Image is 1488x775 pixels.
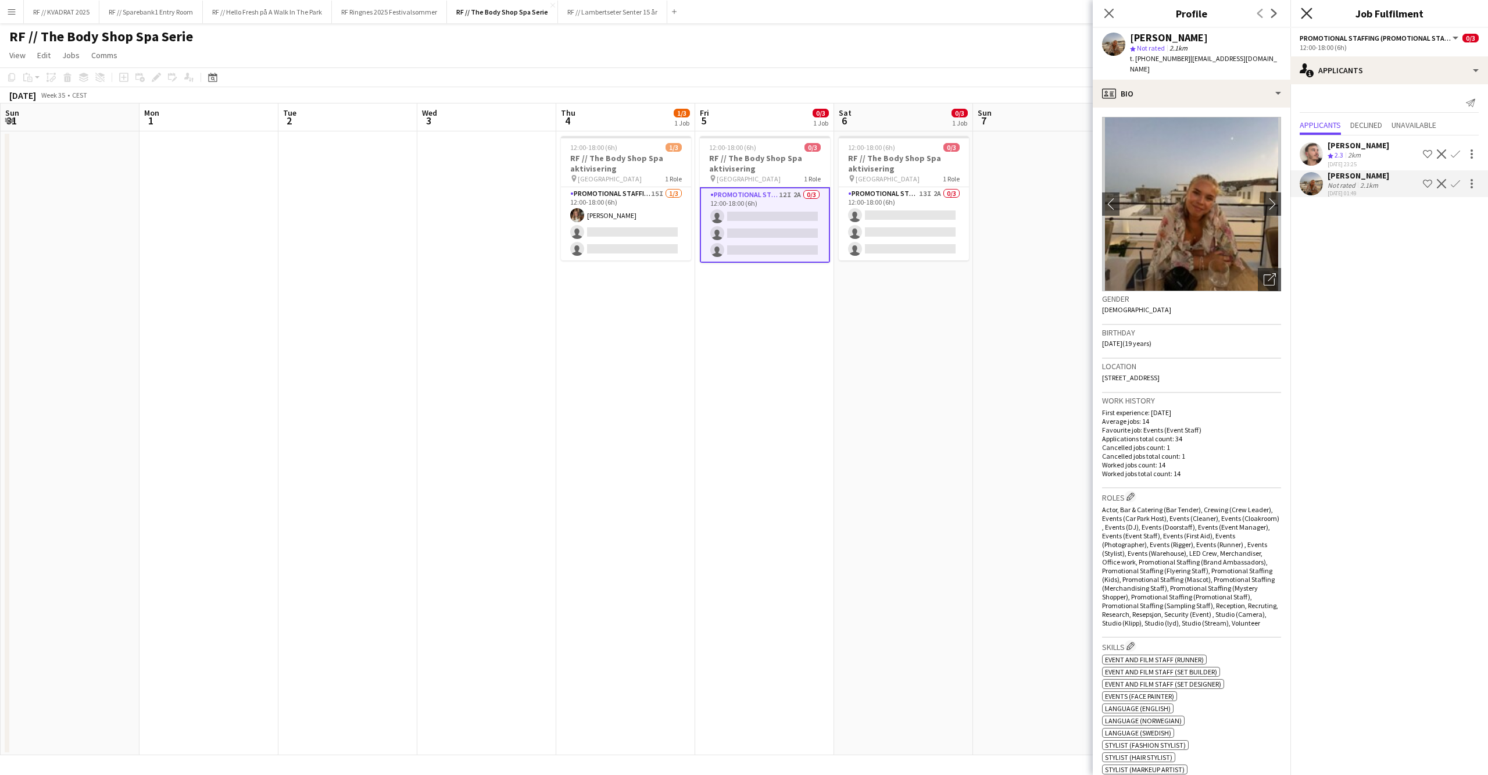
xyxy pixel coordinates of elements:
span: [GEOGRAPHIC_DATA] [578,174,642,183]
img: Crew avatar or photo [1102,117,1281,291]
span: 1 Role [804,174,821,183]
div: Not rated [1328,181,1358,190]
div: [PERSON_NAME] [1130,33,1208,43]
span: Actor, Bar & Catering (Bar Tender), Crewing (Crew Leader), Events (Car Park Host), Events (Cleane... [1102,505,1279,627]
div: 2.1km [1358,181,1380,190]
span: | [EMAIL_ADDRESS][DOMAIN_NAME] [1130,54,1277,73]
span: 0/3 [813,109,829,117]
button: RF // Sparebank1 Entry Room [99,1,203,23]
button: RF // The Body Shop Spa Serie [447,1,558,23]
p: Favourite job: Events (Event Staff) [1102,426,1281,434]
h3: Profile [1093,6,1290,21]
h3: RF // The Body Shop Spa aktivisering [839,153,969,174]
h3: RF // The Body Shop Spa aktivisering [561,153,691,174]
h3: Location [1102,361,1281,372]
div: Open photos pop-in [1258,268,1281,291]
span: Event and Film Staff (Set Builder) [1105,667,1217,676]
div: CEST [72,91,87,99]
span: Wed [422,108,437,118]
span: 1/3 [666,143,682,152]
span: 4 [559,114,575,127]
span: Fri [700,108,709,118]
span: 5 [698,114,709,127]
span: Applicants [1300,121,1341,129]
span: Week 35 [38,91,67,99]
span: 1/3 [674,109,690,117]
a: Jobs [58,48,84,63]
span: Stylist (Fashion Stylist) [1105,741,1186,749]
p: Cancelled jobs total count: 1 [1102,452,1281,460]
span: Sun [978,108,992,118]
span: 0/3 [1462,34,1479,42]
div: 12:00-18:00 (6h)0/3RF // The Body Shop Spa aktivisering [GEOGRAPHIC_DATA]1 RolePromotional Staffi... [839,136,969,260]
span: Event and Film Staff (Runner) [1105,655,1204,664]
span: Language (Swedish) [1105,728,1171,737]
div: 1 Job [674,119,689,127]
h3: Roles [1102,491,1281,503]
span: Mon [144,108,159,118]
span: [GEOGRAPHIC_DATA] [856,174,920,183]
span: Sun [5,108,19,118]
span: Stylist (Hair Stylist) [1105,753,1172,762]
span: Language (Norwegian) [1105,716,1182,725]
span: View [9,50,26,60]
span: [DEMOGRAPHIC_DATA] [1102,305,1171,314]
span: 2.3 [1335,151,1343,159]
span: 0/3 [952,109,968,117]
app-card-role: Promotional Staffing (Promotional Staff)12I2A0/312:00-18:00 (6h) [700,187,830,263]
app-card-role: Promotional Staffing (Promotional Staff)15I1/312:00-18:00 (6h)[PERSON_NAME] [561,187,691,260]
a: View [5,48,30,63]
span: 12:00-18:00 (6h) [848,143,895,152]
span: 7 [976,114,992,127]
span: Jobs [62,50,80,60]
p: Applications total count: 34 [1102,434,1281,443]
div: [DATE] [9,90,36,101]
app-card-role: Promotional Staffing (Promotional Staff)13I2A0/312:00-18:00 (6h) [839,187,969,260]
span: 3 [420,114,437,127]
span: Event and Film Staff (Set Designer) [1105,680,1221,688]
a: Comms [87,48,122,63]
a: Edit [33,48,55,63]
h3: Work history [1102,395,1281,406]
span: Stylist (Markeup Artist) [1105,765,1185,774]
div: 12:00-18:00 (6h)0/3RF // The Body Shop Spa aktivisering [GEOGRAPHIC_DATA]1 RolePromotional Staffi... [700,136,830,263]
p: Average jobs: 14 [1102,417,1281,426]
span: 12:00-18:00 (6h) [570,143,617,152]
p: Worked jobs count: 14 [1102,460,1281,469]
div: Applicants [1290,56,1488,84]
p: Cancelled jobs count: 1 [1102,443,1281,452]
h3: Skills [1102,640,1281,652]
button: RF Ringnes 2025 Festivalsommer [332,1,447,23]
span: Tue [283,108,296,118]
h3: Job Fulfilment [1290,6,1488,21]
span: Not rated [1137,44,1165,52]
span: 12:00-18:00 (6h) [709,143,756,152]
span: 6 [837,114,852,127]
p: First experience: [DATE] [1102,408,1281,417]
span: 0/3 [943,143,960,152]
div: 1 Job [952,119,967,127]
span: 2 [281,114,296,127]
div: 2km [1346,151,1363,160]
span: 1 Role [943,174,960,183]
span: Thu [561,108,575,118]
p: Worked jobs total count: 14 [1102,469,1281,478]
span: 1 [142,114,159,127]
button: RF // Lambertseter Senter 15 år [558,1,667,23]
div: [PERSON_NAME] [1328,140,1389,151]
app-job-card: 12:00-18:00 (6h)1/3RF // The Body Shop Spa aktivisering [GEOGRAPHIC_DATA]1 RolePromotional Staffi... [561,136,691,260]
span: t. [PHONE_NUMBER] [1130,54,1190,63]
div: Bio [1093,80,1290,108]
span: [GEOGRAPHIC_DATA] [717,174,781,183]
div: 1 Job [813,119,828,127]
span: 31 [3,114,19,127]
span: Events (Face painter) [1105,692,1174,701]
button: RF // KVADRAT 2025 [24,1,99,23]
h1: RF // The Body Shop Spa Serie [9,28,193,45]
button: RF // Hello Fresh på A Walk In The Park [203,1,332,23]
div: [DATE] 23:25 [1328,160,1389,168]
span: Language (English) [1105,704,1171,713]
span: Declined [1350,121,1382,129]
span: 1 Role [665,174,682,183]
